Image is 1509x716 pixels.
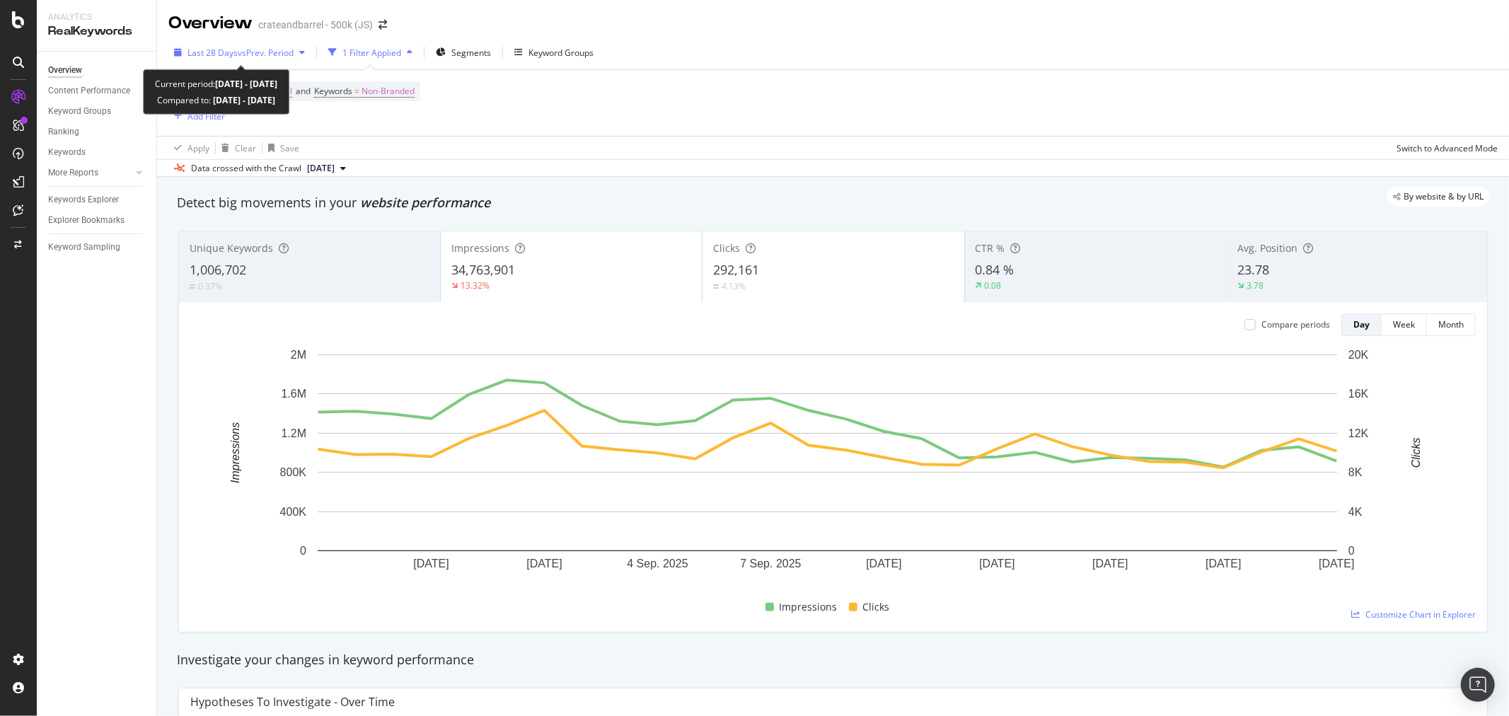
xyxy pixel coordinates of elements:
[48,166,132,180] a: More Reports
[1092,558,1128,570] text: [DATE]
[1351,608,1476,620] a: Customize Chart in Explorer
[1365,608,1476,620] span: Customize Chart in Explorer
[281,427,306,439] text: 1.2M
[48,104,146,119] a: Keyword Groups
[451,241,509,255] span: Impressions
[1237,261,1269,278] span: 23.78
[177,651,1489,669] div: Investigate your changes in keyword performance
[509,41,599,64] button: Keyword Groups
[1341,313,1382,336] button: Day
[48,125,146,139] a: Ranking
[216,137,256,159] button: Clear
[262,137,299,159] button: Save
[1319,558,1354,570] text: [DATE]
[1206,558,1241,570] text: [DATE]
[48,125,79,139] div: Ranking
[190,261,246,278] span: 1,006,702
[1348,349,1369,361] text: 20K
[301,160,352,177] button: [DATE]
[342,47,401,59] div: 1 Filter Applied
[461,279,490,291] div: 13.32%
[1261,318,1330,330] div: Compare periods
[258,18,373,32] div: crateandbarrel - 500k (JS)
[215,78,277,90] b: [DATE] - [DATE]
[48,192,119,207] div: Keywords Explorer
[48,11,145,23] div: Analytics
[168,41,311,64] button: Last 28 DaysvsPrev. Period
[1348,388,1369,400] text: 16K
[1391,137,1498,159] button: Switch to Advanced Mode
[48,23,145,40] div: RealKeywords
[1348,545,1355,557] text: 0
[48,145,86,160] div: Keywords
[722,280,746,292] div: 4.13%
[1348,427,1369,439] text: 12K
[48,83,130,98] div: Content Performance
[190,695,395,709] div: Hypotheses to Investigate - Over Time
[430,41,497,64] button: Segments
[1404,192,1484,201] span: By website & by URL
[187,142,209,154] div: Apply
[378,20,387,30] div: arrow-right-arrow-left
[291,349,306,361] text: 2M
[168,11,253,35] div: Overview
[1247,279,1264,291] div: 3.78
[451,261,515,278] span: 34,763,901
[362,81,415,101] span: Non-Branded
[1382,313,1427,336] button: Week
[1427,313,1476,336] button: Month
[1461,668,1495,702] div: Open Intercom Messenger
[1348,506,1363,518] text: 4K
[190,241,273,255] span: Unique Keywords
[235,142,256,154] div: Clear
[280,466,307,478] text: 800K
[1411,438,1423,468] text: Clicks
[157,92,275,108] div: Compared to:
[280,142,299,154] div: Save
[1397,142,1498,154] div: Switch to Advanced Mode
[1353,318,1370,330] div: Day
[780,599,838,616] span: Impressions
[48,213,146,228] a: Explorer Bookmarks
[48,63,82,78] div: Overview
[985,279,1002,291] div: 0.08
[354,85,359,97] span: =
[48,166,98,180] div: More Reports
[627,558,688,570] text: 4 Sep. 2025
[281,388,306,400] text: 1.6M
[451,47,491,59] span: Segments
[713,284,719,289] img: Equal
[190,284,195,289] img: Equal
[280,506,307,518] text: 400K
[187,110,225,122] div: Add Filter
[48,240,120,255] div: Keyword Sampling
[229,422,241,483] text: Impressions
[740,558,801,570] text: 7 Sep. 2025
[976,261,1014,278] span: 0.84 %
[211,94,275,106] b: [DATE] - [DATE]
[300,545,306,557] text: 0
[48,104,111,119] div: Keyword Groups
[713,261,759,278] span: 292,161
[48,63,146,78] a: Overview
[296,85,311,97] span: and
[48,192,146,207] a: Keywords Explorer
[191,162,301,175] div: Data crossed with the Crawl
[323,41,418,64] button: 1 Filter Applied
[155,76,277,92] div: Current period:
[526,558,562,570] text: [DATE]
[48,213,125,228] div: Explorer Bookmarks
[866,558,901,570] text: [DATE]
[1438,318,1464,330] div: Month
[48,240,146,255] a: Keyword Sampling
[413,558,449,570] text: [DATE]
[187,47,238,59] span: Last 28 Days
[168,108,225,125] button: Add Filter
[198,280,222,292] div: 0.37%
[190,347,1464,593] svg: A chart.
[1393,318,1415,330] div: Week
[238,47,294,59] span: vs Prev. Period
[713,241,740,255] span: Clicks
[307,162,335,175] span: 2025 Sep. 22nd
